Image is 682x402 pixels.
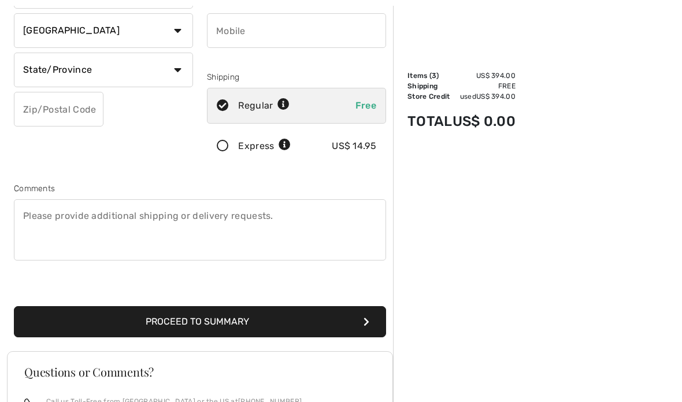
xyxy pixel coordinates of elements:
td: Shipping [407,81,453,91]
td: Total [407,102,453,141]
button: Proceed to Summary [14,307,386,338]
div: Regular [238,99,290,113]
span: Free [355,100,376,111]
td: US$ 394.00 [453,70,516,81]
h3: Questions or Comments? [24,367,376,378]
div: Express [238,140,291,154]
div: Shipping [207,72,386,84]
td: used [453,91,516,102]
td: US$ 0.00 [453,102,516,141]
div: US$ 14.95 [332,140,376,154]
input: Zip/Postal Code [14,92,103,127]
td: Free [453,81,516,91]
span: 3 [432,72,436,80]
span: US$ 394.00 [476,92,516,100]
div: Comments [14,183,386,195]
td: Items ( ) [407,70,453,81]
td: Store Credit [407,91,453,102]
input: Mobile [207,14,386,49]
